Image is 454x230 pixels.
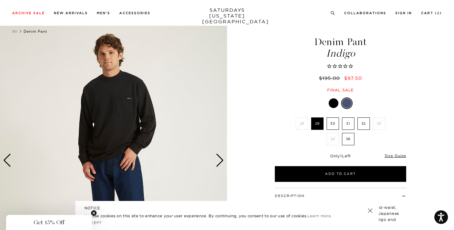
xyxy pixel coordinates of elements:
div: Only Left [275,153,406,159]
button: Close teaser [91,210,97,216]
a: Accept [84,221,102,225]
a: New Arrivals [54,11,88,15]
label: 36 [342,133,354,145]
a: Collaborations [344,11,386,15]
small: 2 [437,12,440,15]
button: Description [275,194,305,198]
a: Learn more [308,213,331,218]
span: Indigo [274,48,407,58]
span: 1 [340,153,342,158]
div: Final sale [274,87,407,93]
span: Denim Pant [24,29,47,34]
a: SATURDAYS[US_STATE][GEOGRAPHIC_DATA] [202,7,252,25]
label: 29 [311,117,324,130]
div: Previous slide [3,154,11,167]
label: 30 [327,117,339,130]
div: Get 15% OffClose teaser [6,215,92,230]
button: Add to Cart [275,166,406,182]
h1: Denim Pant [274,37,407,58]
a: Archive Sale [12,11,45,15]
span: Get 15% Off [34,219,64,226]
a: Men's [97,11,110,15]
label: 31 [342,117,354,130]
span: $97.50 [344,75,362,81]
div: Next slide [216,154,224,167]
label: 32 [357,117,370,130]
a: All [12,29,18,34]
a: Size Guide [385,153,406,158]
h5: NOTICE [84,205,370,211]
a: Cart (2) [421,11,442,15]
a: Accessories [119,11,150,15]
span: Rated 0.0 out of 5 stars 0 reviews [274,63,407,70]
a: Sign In [395,11,412,15]
p: We use cookies on this site to enhance your user experience. By continuing, you consent to our us... [84,213,348,219]
del: $195.00 [319,75,342,81]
